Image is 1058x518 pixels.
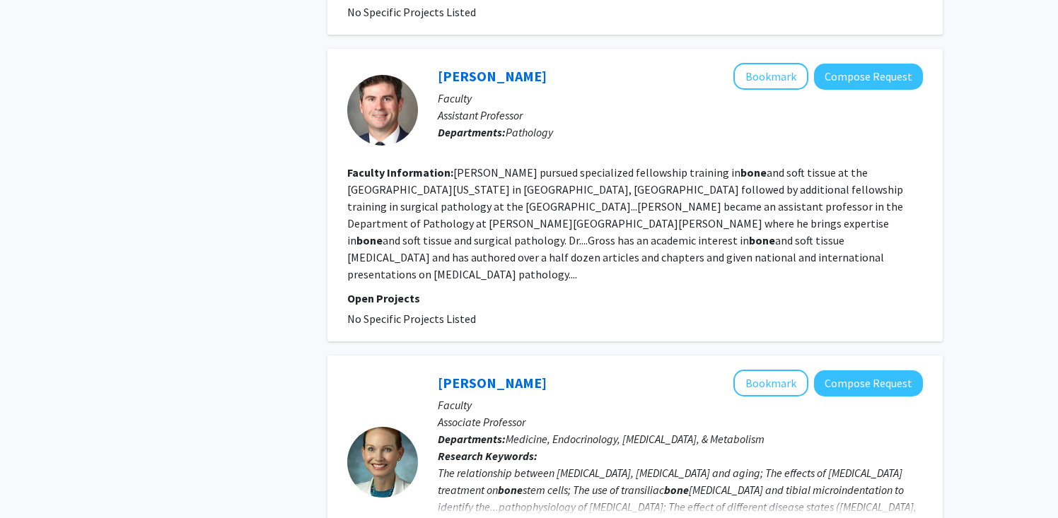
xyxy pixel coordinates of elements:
[438,449,537,463] b: Research Keywords:
[438,374,547,392] a: [PERSON_NAME]
[347,165,453,179] b: Faculty Information:
[749,233,775,247] b: bone
[438,396,923,413] p: Faculty
[733,370,808,396] button: Add Kendall Moseley to Bookmarks
[356,233,383,247] b: bone
[11,454,60,507] iframe: Chat
[438,107,923,124] p: Assistant Professor
[664,483,689,497] b: bone
[347,5,476,19] span: No Specific Projects Listed
[506,125,553,139] span: Pathology
[438,432,506,446] b: Departments:
[438,67,547,85] a: [PERSON_NAME]
[438,90,923,107] p: Faculty
[347,165,903,281] fg-read-more: [PERSON_NAME] pursued specialized fellowship training in and soft tissue at the [GEOGRAPHIC_DATA]...
[814,370,923,396] button: Compose Request to Kendall Moseley
[438,413,923,430] p: Associate Professor
[740,165,767,179] b: bone
[347,290,923,307] p: Open Projects
[347,312,476,326] span: No Specific Projects Listed
[814,64,923,90] button: Compose Request to John Gross
[498,483,523,497] b: bone
[733,63,808,90] button: Add John Gross to Bookmarks
[506,432,765,446] span: Medicine, Endocrinology, [MEDICAL_DATA], & Metabolism
[438,125,506,139] b: Departments:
